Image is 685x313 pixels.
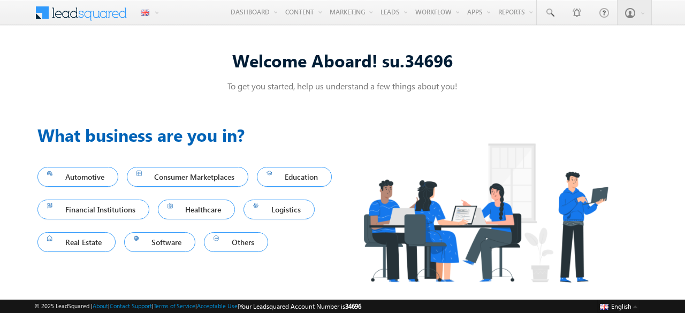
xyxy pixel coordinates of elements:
[239,302,361,310] span: Your Leadsquared Account Number is
[34,301,361,311] span: © 2025 LeadSquared | | | | |
[134,235,186,249] span: Software
[37,49,648,72] div: Welcome Aboard! su.34696
[37,80,648,91] p: To get you started, help us understand a few things about you!
[197,302,238,309] a: Acceptable Use
[597,300,640,312] button: English
[93,302,108,309] a: About
[136,170,239,184] span: Consumer Marketplaces
[253,202,305,217] span: Logistics
[214,235,258,249] span: Others
[267,170,322,184] span: Education
[345,302,361,310] span: 34696
[168,202,226,217] span: Healthcare
[110,302,152,309] a: Contact Support
[47,170,109,184] span: Automotive
[611,302,631,310] span: English
[37,122,342,148] h3: What business are you in?
[342,122,628,303] img: Industry.png
[47,235,106,249] span: Real Estate
[154,302,195,309] a: Terms of Service
[47,202,140,217] span: Financial Institutions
